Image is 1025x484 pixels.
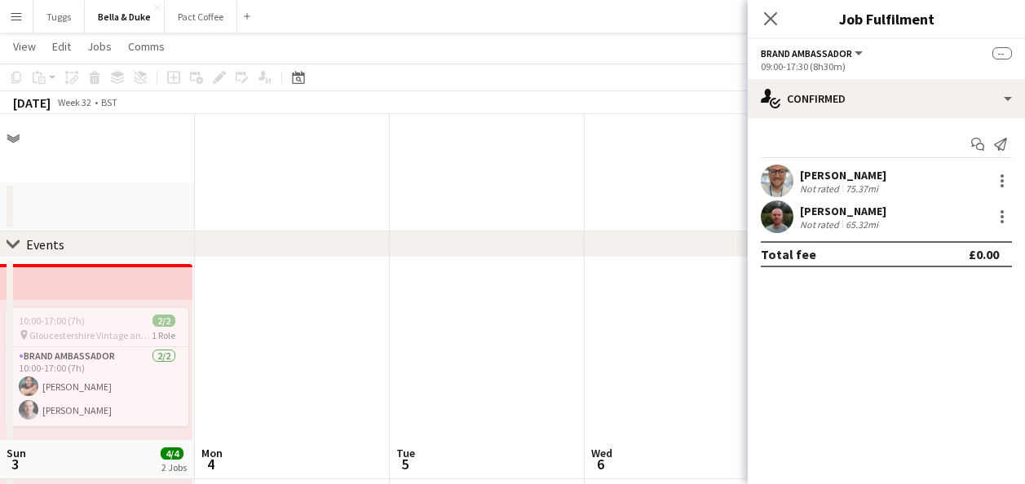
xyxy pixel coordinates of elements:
div: Not rated [800,218,842,231]
span: 2/2 [152,315,175,327]
a: Jobs [81,36,118,57]
div: [PERSON_NAME] [800,204,886,218]
a: Comms [121,36,171,57]
button: Tuggs [33,1,85,33]
button: Bella & Duke [85,1,165,33]
div: [DATE] [13,95,51,111]
span: Wed [591,446,612,460]
h3: Job Fulfilment [748,8,1025,29]
div: [PERSON_NAME] [800,168,886,183]
button: Pact Coffee [165,1,237,33]
app-card-role: Brand Ambassador2/210:00-17:00 (7h)[PERSON_NAME][PERSON_NAME] [6,347,188,426]
div: Confirmed [748,79,1025,118]
a: View [7,36,42,57]
span: View [13,39,36,54]
span: Jobs [87,39,112,54]
div: 2 Jobs [161,461,187,473]
span: 10:00-17:00 (7h) [19,315,85,327]
span: Gloucestershire Vintage and Country Show [29,329,152,341]
div: 09:00-17:30 (8h30m) [761,60,1012,73]
div: Not rated [800,183,842,195]
app-job-card: 10:00-17:00 (7h)2/2 Gloucestershire Vintage and Country Show1 RoleBrand Ambassador2/210:00-17:00 ... [6,308,188,426]
span: 5 [394,455,415,473]
a: Edit [46,36,77,57]
span: Sun [7,446,26,460]
span: 3 [4,455,26,473]
span: 4/4 [161,447,183,460]
span: 6 [589,455,612,473]
span: -- [992,47,1012,59]
div: Total fee [761,246,816,262]
div: 75.37mi [842,183,881,195]
span: Week 32 [54,96,95,108]
div: BST [101,96,117,108]
span: Mon [201,446,223,460]
span: Edit [52,39,71,54]
span: Brand Ambassador [761,47,852,59]
button: Brand Ambassador [761,47,865,59]
span: Comms [128,39,165,54]
span: Tue [396,446,415,460]
div: £0.00 [969,246,999,262]
span: 4 [199,455,223,473]
div: 65.32mi [842,218,881,231]
div: Events [26,236,64,253]
span: 1 Role [152,329,175,341]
